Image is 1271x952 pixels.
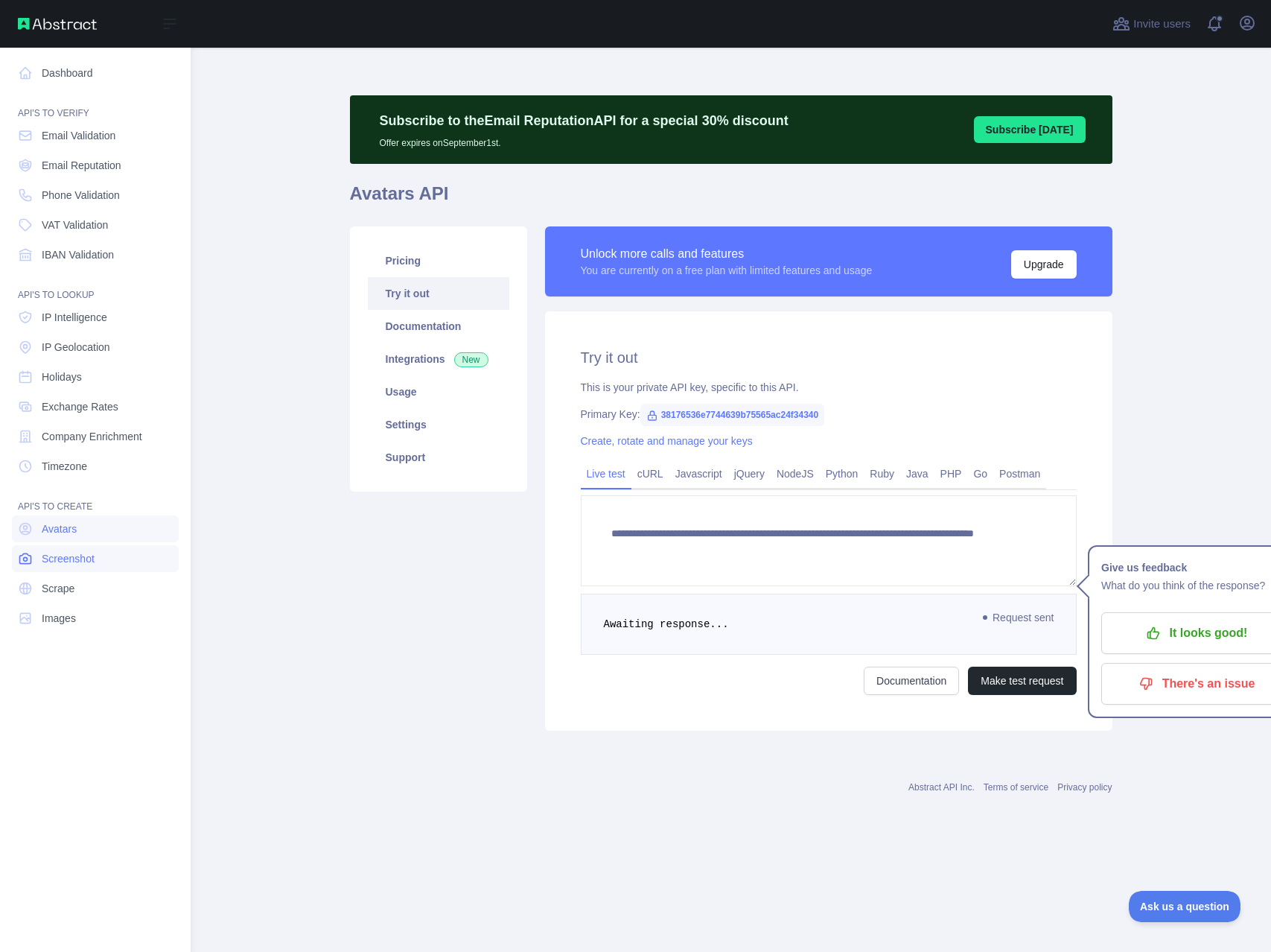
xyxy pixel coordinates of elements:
[42,399,118,414] span: Exchange Rates
[12,241,179,268] a: IBAN Validation
[42,247,114,262] span: IBAN Validation
[820,462,864,486] a: Python
[12,60,179,86] a: Dashboard
[12,515,179,542] a: Avatars
[42,611,76,626] span: Images
[454,352,488,367] span: New
[12,423,179,450] a: Company Enrichment
[380,110,789,131] p: Subscribe to the Email Reputation API for a special 30 % discount
[12,364,179,390] a: Holidays
[42,158,121,173] span: Email Reputation
[42,581,74,596] span: Scrape
[12,304,179,331] a: IP Intelligence
[368,310,509,343] a: Documentation
[42,429,142,444] span: Company Enrichment
[368,441,509,474] a: Support
[968,667,1076,695] button: Make test request
[967,462,993,486] a: Go
[993,462,1046,486] a: Postman
[1133,16,1191,33] span: Invite users
[12,271,179,301] div: API'S TO LOOKUP
[42,369,82,384] span: Holidays
[669,462,728,486] a: Javascript
[604,618,729,630] span: Awaiting response...
[581,435,753,447] a: Create, rotate and manage your keys
[976,609,1062,626] span: Request sent
[42,188,120,203] span: Phone Validation
[42,551,95,566] span: Screenshot
[12,545,179,572] a: Screenshot
[12,182,179,209] a: Phone Validation
[864,462,900,486] a: Ruby
[581,462,631,486] a: Live test
[984,782,1048,793] a: Terms of service
[12,122,179,149] a: Email Validation
[864,667,959,695] a: Documentation
[640,404,825,426] span: 38176536e7744639b75565ac24f34340
[974,116,1086,143] button: Subscribe [DATE]
[368,408,509,441] a: Settings
[581,380,1077,395] div: This is your private API key, specific to this API.
[581,407,1077,422] div: Primary Key:
[581,263,873,278] div: You are currently on a free plan with limited features and usage
[42,218,108,232] span: VAT Validation
[581,347,1077,368] h2: Try it out
[1057,782,1112,793] a: Privacy policy
[42,128,115,143] span: Email Validation
[368,375,509,408] a: Usage
[728,462,771,486] a: jQuery
[12,334,179,361] a: IP Geolocation
[1011,250,1077,279] button: Upgrade
[1129,891,1241,922] iframe: Toggle Customer Support
[12,212,179,238] a: VAT Validation
[368,343,509,375] a: Integrations New
[12,605,179,632] a: Images
[12,483,179,513] div: API'S TO CREATE
[368,244,509,277] a: Pricing
[12,152,179,179] a: Email Reputation
[380,131,789,149] p: Offer expires on September 1st.
[42,459,87,474] span: Timezone
[12,393,179,420] a: Exchange Rates
[908,782,975,793] a: Abstract API Inc.
[12,575,179,602] a: Scrape
[12,453,179,480] a: Timezone
[350,182,1112,218] h1: Avatars API
[368,277,509,310] a: Try it out
[42,521,77,536] span: Avatars
[1109,12,1194,36] button: Invite users
[900,462,934,486] a: Java
[934,462,968,486] a: PHP
[18,18,97,30] img: Abstract API
[631,462,669,486] a: cURL
[771,462,820,486] a: NodeJS
[42,340,110,355] span: IP Geolocation
[42,310,107,325] span: IP Intelligence
[581,245,873,263] div: Unlock more calls and features
[12,89,179,119] div: API'S TO VERIFY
